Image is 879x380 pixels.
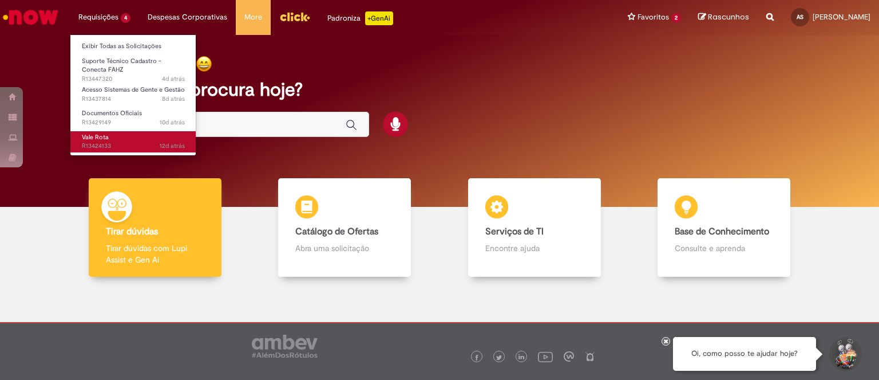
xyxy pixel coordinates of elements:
[162,95,185,103] span: 8d atrás
[82,118,185,127] span: R13429149
[365,11,393,25] p: +GenAi
[82,85,185,94] span: Acesso Sistemas de Gente e Gestão
[106,242,204,265] p: Tirar dúvidas com Lupi Assist e Gen Ai
[675,226,769,237] b: Base de Conhecimento
[496,355,502,361] img: logo_footer_twitter.png
[485,226,544,237] b: Serviços de TI
[629,178,819,277] a: Base de Conhecimento Consulte e aprenda
[82,95,185,104] span: R13437814
[827,337,862,371] button: Iniciar Conversa de Suporte
[295,242,394,254] p: Abra uma solicitação
[698,12,749,23] a: Rascunhos
[160,142,185,150] time: 18/08/2025 10:55:35
[538,349,553,364] img: logo_footer_youtube.png
[250,178,440,277] a: Catálogo de Ofertas Abra uma solicitação
[162,75,185,83] span: 4d atrás
[148,11,227,23] span: Despesas Corporativas
[70,131,196,152] a: Aberto R13424133 : Vale Rota
[564,351,574,362] img: logo_footer_workplace.png
[70,55,196,80] a: Aberto R13447320 : Suporte Técnico Cadastro - Conecta FAHZ
[585,351,595,362] img: logo_footer_naosei.png
[638,11,669,23] span: Favoritos
[87,80,793,100] h2: O que você procura hoje?
[244,11,262,23] span: More
[797,13,803,21] span: AS
[70,84,196,105] a: Aberto R13437814 : Acesso Sistemas de Gente e Gestão
[106,226,158,237] b: Tirar dúvidas
[1,6,60,29] img: ServiceNow
[70,34,196,156] ul: Requisições
[70,40,196,53] a: Exibir Todas as Solicitações
[439,178,629,277] a: Serviços de TI Encontre ajuda
[162,75,185,83] time: 26/08/2025 10:15:49
[60,178,250,277] a: Tirar dúvidas Tirar dúvidas com Lupi Assist e Gen Ai
[675,242,773,254] p: Consulte e aprenda
[82,109,142,117] span: Documentos Oficiais
[474,355,480,361] img: logo_footer_facebook.png
[518,354,524,361] img: logo_footer_linkedin.png
[160,118,185,127] time: 19/08/2025 15:09:09
[70,107,196,128] a: Aberto R13429149 : Documentos Oficiais
[82,142,185,151] span: R13424133
[671,13,681,23] span: 2
[295,226,378,237] b: Catálogo de Ofertas
[82,57,161,75] span: Suporte Técnico Cadastro - Conecta FAHZ
[160,142,185,150] span: 12d atrás
[279,8,310,25] img: click_logo_yellow_360x200.png
[196,56,212,72] img: happy-face.png
[485,242,584,254] p: Encontre ajuda
[327,11,393,25] div: Padroniza
[82,75,185,84] span: R13447320
[708,11,749,22] span: Rascunhos
[162,95,185,103] time: 21/08/2025 17:32:16
[252,335,318,358] img: logo_footer_ambev_rotulo_gray.png
[82,133,109,142] span: Vale Rota
[813,12,870,22] span: [PERSON_NAME]
[673,337,816,371] div: Oi, como posso te ajudar hoje?
[78,11,118,23] span: Requisições
[160,118,185,127] span: 10d atrás
[121,13,130,23] span: 4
